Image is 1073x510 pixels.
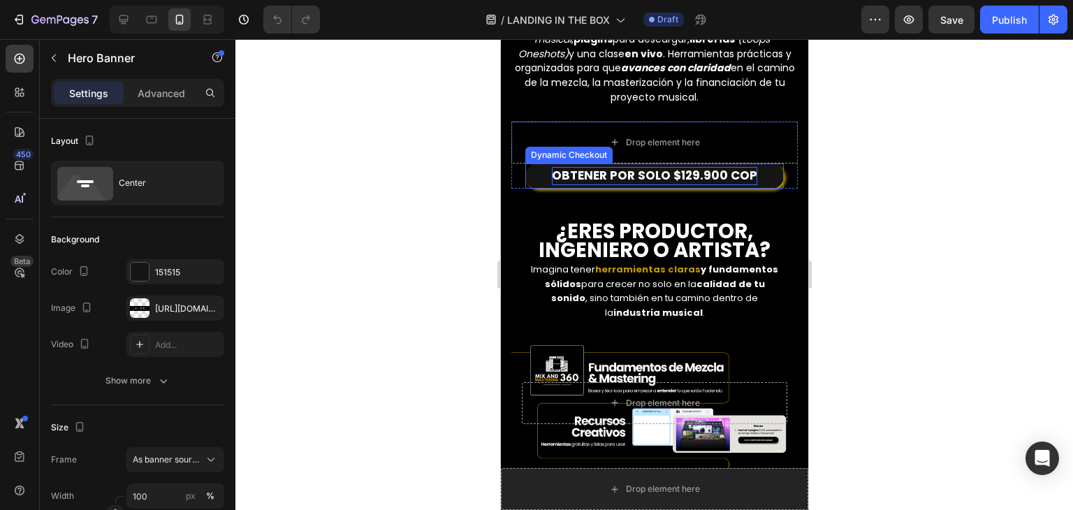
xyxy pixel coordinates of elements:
[1025,442,1059,475] div: Open Intercom Messenger
[980,6,1039,34] button: Publish
[94,224,200,237] strong: herramientas claras
[92,11,98,28] p: 7
[940,14,963,26] span: Save
[68,50,187,66] p: Hero Banner
[51,299,95,318] div: Image
[133,453,201,466] span: As banner source
[138,86,185,101] p: Advanced
[13,149,34,160] div: 450
[55,178,252,206] strong: ¿Eres productor,
[120,22,230,36] strong: avances con claridad
[51,368,224,393] button: Show more
[51,418,88,437] div: Size
[44,224,278,280] span: para crecer no solo en la , sino también en tu camino dentro de la .
[10,283,297,444] div: Background Image
[112,267,202,280] strong: industria musical
[51,132,98,151] div: Layout
[125,98,199,109] div: Drop element here
[51,128,256,145] span: OBTENER POR SOLO $129.900 COP
[125,358,199,370] div: Drop element here
[119,167,204,199] div: Center
[51,490,74,502] label: Width
[30,224,94,237] span: Imagina tener
[69,86,108,101] p: Settings
[126,447,224,472] button: As banner source
[155,339,221,351] div: Add...
[124,8,162,22] strong: en vivo
[501,13,504,27] span: /
[657,13,678,26] span: Draft
[507,13,610,27] span: LANDING IN THE BOX
[206,490,214,502] div: %
[155,266,221,279] div: 151515
[51,263,92,282] div: Color
[10,256,34,267] div: Beta
[6,6,104,34] button: 7
[51,335,93,354] div: Video
[24,124,283,150] button: <p><span style="font-size:17px;">OBTENER POR SOLO $129.900 COP</span></p>
[50,238,264,266] strong: calidad de tu sonido
[44,224,278,252] strong: y fundamentos sólidos
[182,488,199,504] button: %
[51,233,99,246] div: Background
[155,303,221,315] div: [URL][DOMAIN_NAME]
[202,488,219,504] button: px
[501,39,808,510] iframe: Design area
[51,453,77,466] label: Frame
[126,483,224,509] input: px%
[105,374,170,388] div: Show more
[992,13,1027,27] div: Publish
[186,490,196,502] div: px
[27,110,109,122] div: Dynamic Checkout
[38,197,270,225] strong: ingeniero o artista?
[263,6,320,34] div: Undo/Redo
[928,6,975,34] button: Save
